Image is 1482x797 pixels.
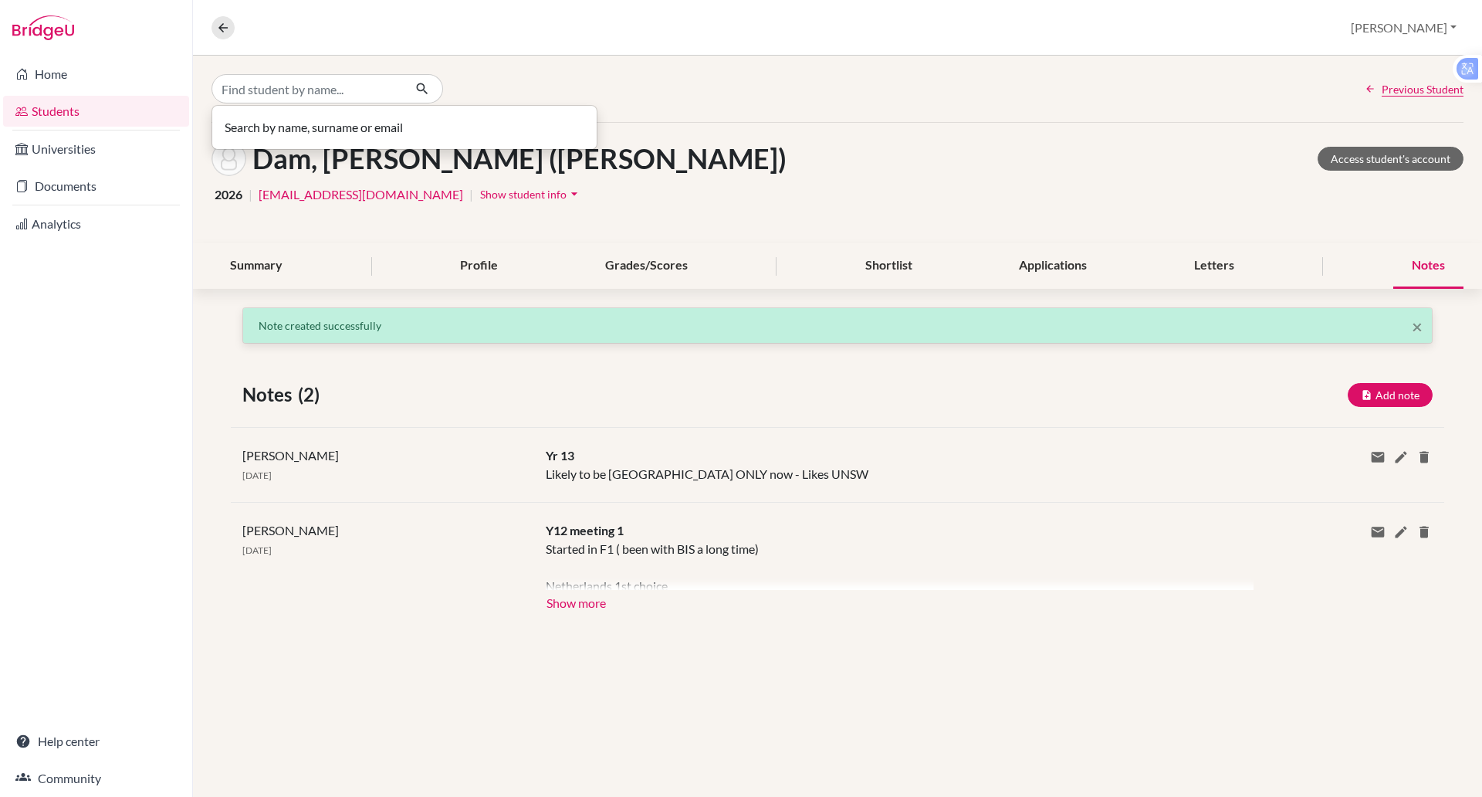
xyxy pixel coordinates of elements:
[442,243,516,289] div: Profile
[480,188,567,201] span: Show student info
[546,448,574,463] span: Yr 13
[3,763,189,794] a: Community
[3,171,189,202] a: Documents
[211,74,403,103] input: Find student by name...
[242,448,339,463] span: [PERSON_NAME]
[1000,243,1105,289] div: Applications
[1412,317,1423,336] button: Close
[567,186,582,202] i: arrow_drop_down
[1318,147,1463,171] a: Access student's account
[1348,383,1433,407] button: Add note
[249,185,252,204] span: |
[211,141,246,176] img: Bao Anh (Isabella) Dam's avatar
[1412,315,1423,337] span: ×
[1365,81,1463,97] a: Previous Student
[479,182,583,206] button: Show student infoarrow_drop_down
[3,96,189,127] a: Students
[298,381,326,409] span: (2)
[211,243,301,289] div: Summary
[1176,243,1253,289] div: Letters
[3,726,189,757] a: Help center
[546,590,607,613] button: Show more
[242,523,339,538] span: [PERSON_NAME]
[546,523,624,538] span: Y12 meeting 1
[242,470,272,481] span: [DATE]
[1382,81,1463,97] span: Previous Student
[12,15,74,40] img: Bridge-U
[225,118,584,137] p: Search by name, surname or email
[1344,13,1463,42] button: [PERSON_NAME]
[3,59,189,90] a: Home
[847,243,931,289] div: Shortlist
[3,209,189,239] a: Analytics
[534,446,1242,483] div: Likely to be [GEOGRAPHIC_DATA] ONLY now - Likes UNSW
[242,381,298,409] span: Notes
[1393,243,1463,289] div: Notes
[259,317,1416,334] p: Note created successfully
[469,185,473,204] span: |
[587,243,706,289] div: Grades/Scores
[252,142,787,175] h1: Dam, [PERSON_NAME] ([PERSON_NAME])
[259,185,463,204] a: [EMAIL_ADDRESS][DOMAIN_NAME]
[3,134,189,164] a: Universities
[242,544,272,556] span: [DATE]
[215,185,242,204] span: 2026
[546,540,1230,590] div: Started in F1 ( been with BIS a long time) Netherlands 1st choice Australia 2nd choice Canada 3rd...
